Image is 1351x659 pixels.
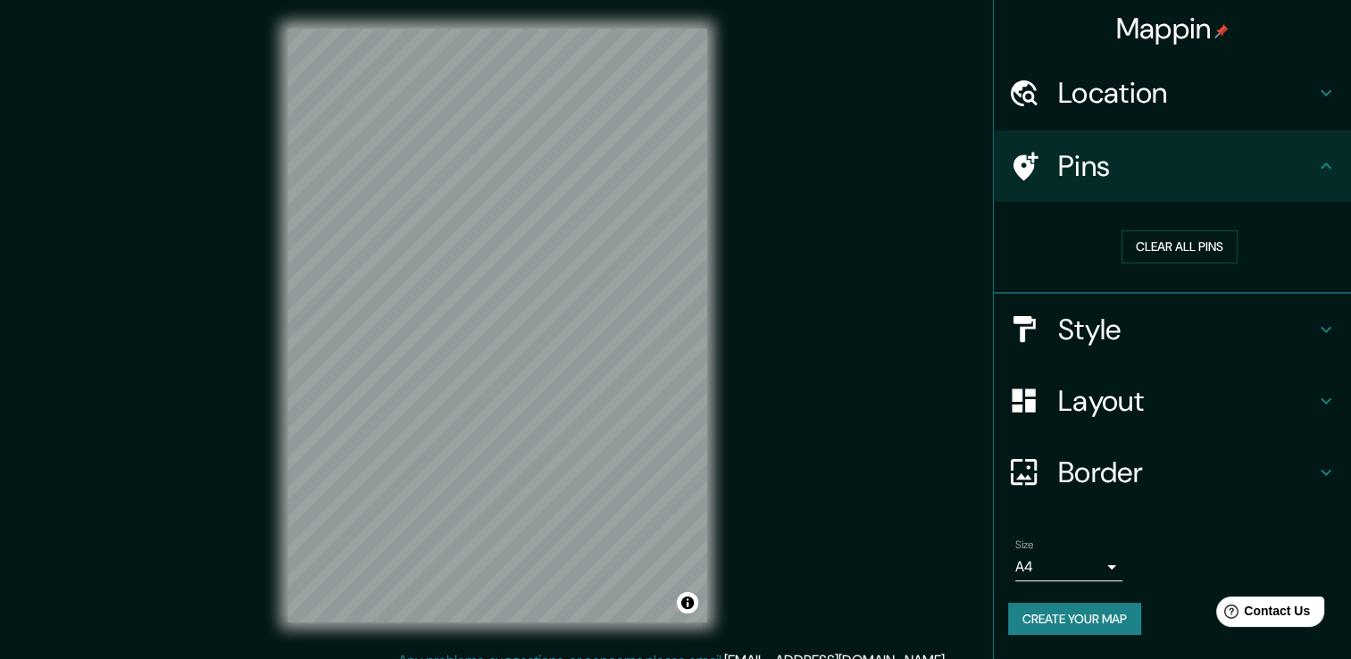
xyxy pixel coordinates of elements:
[1214,24,1229,38] img: pin-icon.png
[994,57,1351,129] div: Location
[994,130,1351,202] div: Pins
[994,294,1351,365] div: Style
[1058,383,1315,419] h4: Layout
[1015,553,1122,581] div: A4
[1058,312,1315,347] h4: Style
[1015,537,1034,552] label: Size
[288,29,707,622] canvas: Map
[1008,603,1141,636] button: Create your map
[677,592,698,613] button: Toggle attribution
[994,437,1351,508] div: Border
[1192,589,1331,639] iframe: Help widget launcher
[1058,148,1315,184] h4: Pins
[1058,455,1315,490] h4: Border
[1116,11,1230,46] h4: Mappin
[1122,230,1238,263] button: Clear all pins
[1058,75,1315,111] h4: Location
[994,365,1351,437] div: Layout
